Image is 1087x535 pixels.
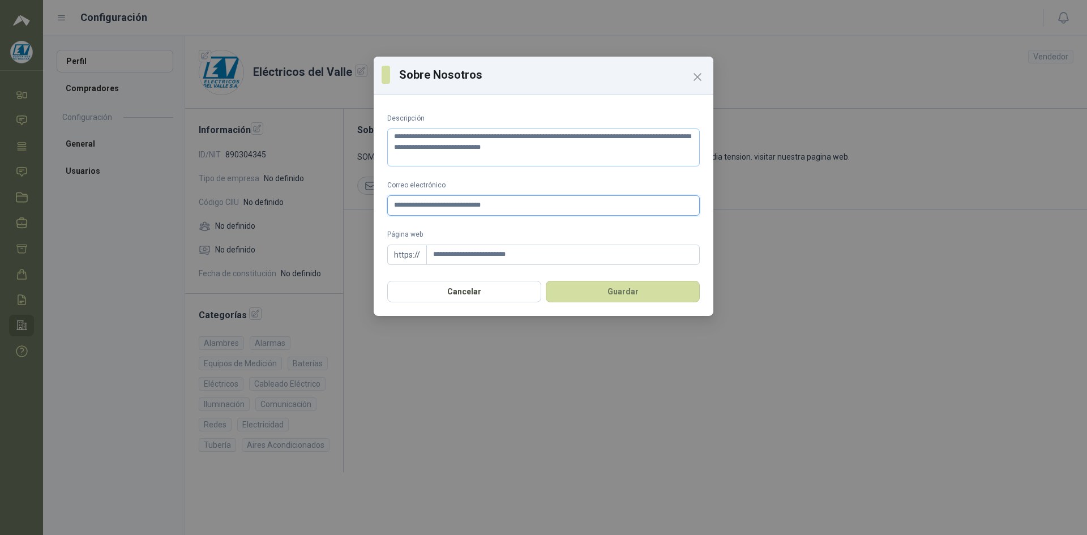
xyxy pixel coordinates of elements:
[387,281,541,302] button: Cancelar
[688,68,707,86] button: Close
[387,229,700,240] label: Página web
[387,180,700,191] label: Correo electrónico
[387,113,700,124] label: Descripción
[399,66,705,83] h3: Sobre Nosotros
[546,281,700,302] button: Guardar
[387,245,426,265] span: https://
